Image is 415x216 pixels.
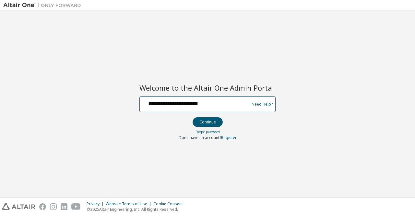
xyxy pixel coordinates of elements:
div: Cookie Consent [153,201,187,207]
img: Altair One [3,2,84,8]
span: Don't have an account? [179,135,221,140]
img: altair_logo.svg [2,203,35,210]
div: Website Terms of Use [106,201,153,207]
a: Register [221,135,237,140]
h2: Welcome to the Altair One Admin Portal [139,83,276,92]
img: linkedin.svg [61,203,67,210]
p: © 2025 Altair Engineering, Inc. All Rights Reserved. [87,207,187,212]
img: youtube.svg [71,203,81,210]
button: Continue [193,117,223,127]
a: Forgot password [196,130,220,134]
div: Privacy [87,201,106,207]
img: facebook.svg [39,203,46,210]
img: instagram.svg [50,203,57,210]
